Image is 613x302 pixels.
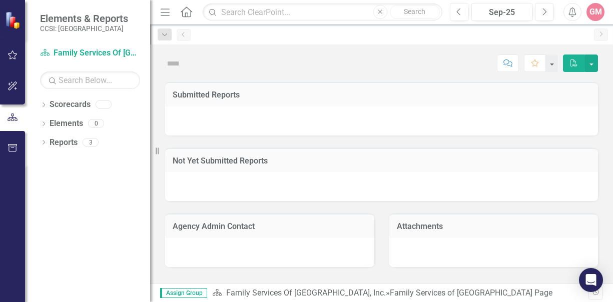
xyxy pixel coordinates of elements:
[40,12,128,24] span: Elements & Reports
[173,90,590,99] h3: Submitted Reports
[173,222,367,231] h3: Agency Admin Contact
[50,118,83,129] a: Elements
[212,287,588,299] div: »
[471,3,533,21] button: Sep-25
[579,268,603,292] div: Open Intercom Messenger
[390,288,552,297] div: Family Services of [GEOGRAPHIC_DATA] Page
[586,3,604,21] button: GM
[397,222,591,231] h3: Attachments
[160,288,207,298] span: Assign Group
[173,156,590,165] h3: Not Yet Submitted Reports
[40,71,140,89] input: Search Below...
[203,3,442,21] input: Search ClearPoint...
[390,5,440,19] button: Search
[226,288,386,297] a: Family Services Of [GEOGRAPHIC_DATA], Inc.
[50,137,78,148] a: Reports
[40,47,140,59] a: Family Services Of [GEOGRAPHIC_DATA], Inc.
[5,11,23,28] img: ClearPoint Strategy
[50,99,91,110] a: Scorecards
[165,55,181,71] img: Not Defined
[83,138,99,146] div: 3
[88,119,104,128] div: 0
[475,6,529,18] div: Sep-25
[40,24,128,32] small: CCSI: [GEOGRAPHIC_DATA]
[404,7,425,15] span: Search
